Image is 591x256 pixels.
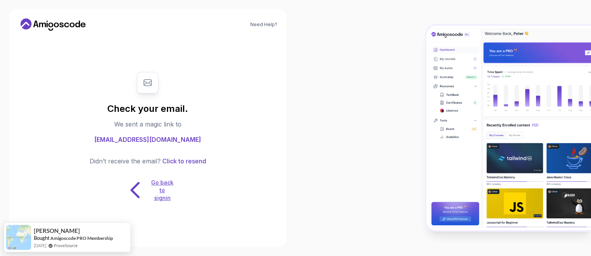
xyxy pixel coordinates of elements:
p: Didn’t receive the email? [90,156,161,166]
span: [DATE] [34,242,46,249]
a: Amigoscode PRO Membership [50,235,113,241]
p: Go back to signin [151,179,174,202]
p: We sent a magic link to [114,120,181,129]
h1: Check your email. [107,103,188,115]
button: Click to resend [161,156,206,166]
a: Home link [18,18,88,31]
span: [EMAIL_ADDRESS][DOMAIN_NAME] [94,135,201,144]
span: Bought [34,235,50,241]
a: Need Help? [250,22,277,28]
img: provesource social proof notification image [6,225,31,250]
span: [PERSON_NAME] [34,228,80,234]
img: Amigoscode Dashboard [426,26,591,231]
button: Go back to signin [122,178,174,202]
a: ProveSource [54,242,78,249]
